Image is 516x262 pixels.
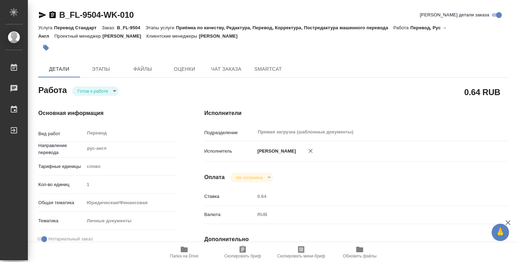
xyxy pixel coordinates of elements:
[54,25,102,30] p: Перевод Стандарт
[176,25,393,30] p: Приёмка по качеству, Редактура, Перевод, Корректура, Постредактура машинного перевода
[272,242,330,262] button: Скопировать мини-бриф
[126,65,159,74] span: Файлы
[38,217,84,224] p: Тематика
[168,65,201,74] span: Оценки
[277,254,325,259] span: Скопировать мини-бриф
[72,86,119,96] div: Готов к работе
[84,65,118,74] span: Этапы
[54,33,102,39] p: Проектный менеджер
[38,199,84,206] p: Общая тематика
[204,173,225,182] h4: Оплата
[38,130,84,137] p: Вид работ
[204,211,255,218] p: Валюта
[59,10,134,20] a: B_FL-9504-WK-010
[343,254,377,259] span: Обновить файлы
[213,242,272,262] button: Скопировать бриф
[303,143,318,159] button: Удалить исполнителя
[210,65,243,74] span: Чат заказа
[464,86,500,98] h2: 0.64 RUB
[199,33,243,39] p: [PERSON_NAME]
[48,236,93,242] span: Нотариальный заказ
[38,181,84,188] p: Кол-во единиц
[204,129,255,136] p: Подразделение
[330,242,389,262] button: Обновить файлы
[255,209,483,221] div: RUB
[38,109,177,117] h4: Основная информация
[102,25,117,30] p: Заказ:
[38,25,54,30] p: Услуга
[204,235,508,244] h4: Дополнительно
[146,25,176,30] p: Этапы услуги
[117,25,146,30] p: B_FL-9504
[492,224,509,241] button: 🙏
[420,11,489,18] span: [PERSON_NAME] детали заказа
[224,254,261,259] span: Скопировать бриф
[38,83,67,96] h2: Работа
[103,33,147,39] p: [PERSON_NAME]
[84,197,176,209] div: Юридическая/Финансовая
[204,193,255,200] p: Ставка
[38,142,84,156] p: Направление перевода
[230,173,273,182] div: Готов к работе
[204,109,508,117] h4: Исполнители
[84,179,176,190] input: Пустое поле
[38,40,54,55] button: Добавить тэг
[147,33,199,39] p: Клиентские менеджеры
[255,148,296,155] p: [PERSON_NAME]
[84,161,176,172] div: слово
[494,225,506,240] span: 🙏
[204,148,255,155] p: Исполнитель
[255,191,483,201] input: Пустое поле
[38,163,84,170] p: Тарифные единицы
[170,254,198,259] span: Папка на Drive
[38,11,47,19] button: Скопировать ссылку для ЯМессенджера
[48,11,57,19] button: Скопировать ссылку
[76,88,110,94] button: Готов к работе
[234,175,265,180] button: Не оплачена
[155,242,213,262] button: Папка на Drive
[84,215,176,227] div: Личные документы
[251,65,285,74] span: SmartCat
[393,25,411,30] p: Работа
[42,65,76,74] span: Детали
